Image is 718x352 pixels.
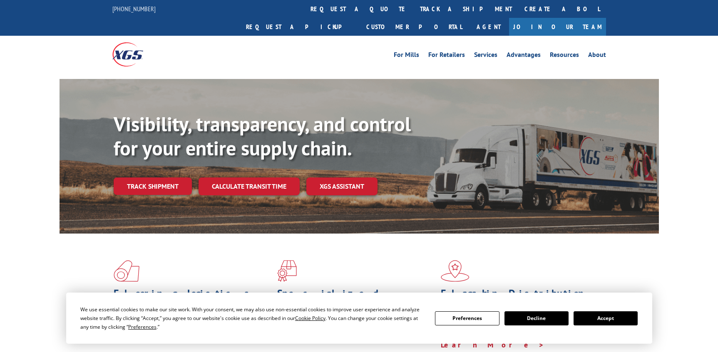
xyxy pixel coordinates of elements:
[360,18,468,36] a: Customer Portal
[550,52,579,61] a: Resources
[428,52,465,61] a: For Retailers
[474,52,497,61] a: Services
[306,177,378,195] a: XGS ASSISTANT
[112,5,156,13] a: [PHONE_NUMBER]
[277,260,297,282] img: xgs-icon-focused-on-flooring-red
[128,323,157,330] span: Preferences
[509,18,606,36] a: Join Our Team
[507,52,541,61] a: Advantages
[240,18,360,36] a: Request a pickup
[199,177,300,195] a: Calculate transit time
[435,311,499,325] button: Preferences
[574,311,638,325] button: Accept
[394,52,419,61] a: For Mills
[441,340,544,350] a: Learn More >
[504,311,569,325] button: Decline
[114,177,192,195] a: Track shipment
[66,293,652,344] div: Cookie Consent Prompt
[114,260,139,282] img: xgs-icon-total-supply-chain-intelligence-red
[114,111,411,161] b: Visibility, transparency, and control for your entire supply chain.
[588,52,606,61] a: About
[468,18,509,36] a: Agent
[441,260,470,282] img: xgs-icon-flagship-distribution-model-red
[441,288,598,313] h1: Flagship Distribution Model
[277,288,435,313] h1: Specialized Freight Experts
[295,315,325,322] span: Cookie Policy
[114,288,271,313] h1: Flooring Logistics Solutions
[80,305,425,331] div: We use essential cookies to make our site work. With your consent, we may also use non-essential ...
